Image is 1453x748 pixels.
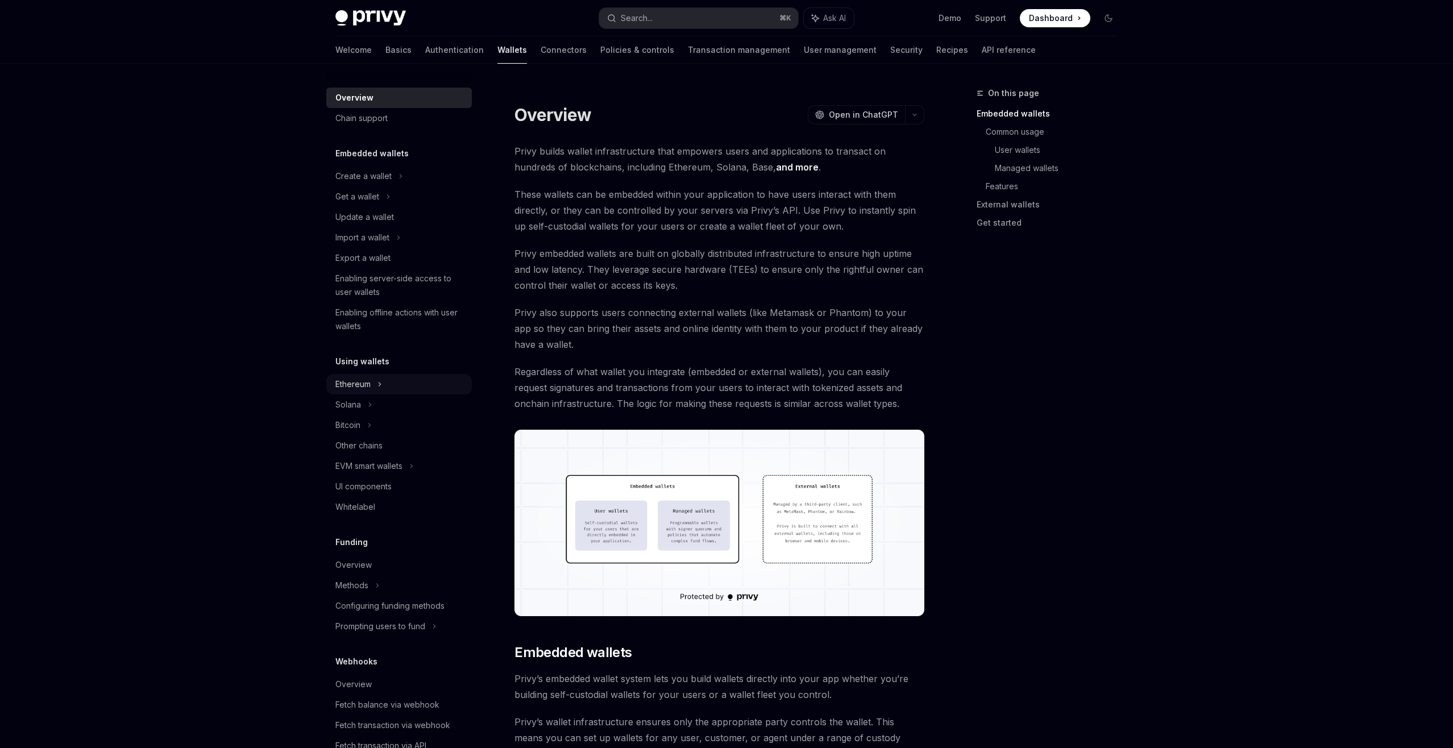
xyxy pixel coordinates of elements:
[1029,13,1073,24] span: Dashboard
[541,36,587,64] a: Connectors
[326,695,472,715] a: Fetch balance via webhook
[335,459,402,473] div: EVM smart wallets
[982,36,1036,64] a: API reference
[335,418,360,432] div: Bitcoin
[975,13,1006,24] a: Support
[335,377,371,391] div: Ethereum
[514,430,924,616] img: images/walletoverview.png
[1099,9,1118,27] button: Toggle dark mode
[335,147,409,160] h5: Embedded wallets
[326,207,472,227] a: Update a wallet
[936,36,968,64] a: Recipes
[335,599,445,613] div: Configuring funding methods
[1020,9,1090,27] a: Dashboard
[326,596,472,616] a: Configuring funding methods
[514,364,924,412] span: Regardless of what wallet you integrate (embedded or external wallets), you can easily request si...
[326,248,472,268] a: Export a wallet
[335,210,394,224] div: Update a wallet
[335,91,373,105] div: Overview
[335,231,389,244] div: Import a wallet
[335,251,391,265] div: Export a wallet
[986,123,1127,141] a: Common usage
[995,159,1127,177] a: Managed wallets
[779,14,791,23] span: ⌘ K
[514,186,924,234] span: These wallets can be embedded within your application to have users interact with them directly, ...
[335,398,361,412] div: Solana
[808,105,905,124] button: Open in ChatGPT
[823,13,846,24] span: Ask AI
[995,141,1127,159] a: User wallets
[326,302,472,336] a: Enabling offline actions with user wallets
[829,109,898,120] span: Open in ChatGPT
[335,698,439,712] div: Fetch balance via webhook
[988,86,1039,100] span: On this page
[335,655,377,668] h5: Webhooks
[335,678,372,691] div: Overview
[326,674,472,695] a: Overview
[326,108,472,128] a: Chain support
[335,620,425,633] div: Prompting users to fund
[326,88,472,108] a: Overview
[977,196,1127,214] a: External wallets
[326,715,472,735] a: Fetch transaction via webhook
[977,214,1127,232] a: Get started
[986,177,1127,196] a: Features
[621,11,653,25] div: Search...
[514,305,924,352] span: Privy also supports users connecting external wallets (like Metamask or Phantom) to your app so t...
[335,306,465,333] div: Enabling offline actions with user wallets
[939,13,961,24] a: Demo
[514,671,924,703] span: Privy’s embedded wallet system lets you build wallets directly into your app whether you’re build...
[335,355,389,368] h5: Using wallets
[335,272,465,299] div: Enabling server-side access to user wallets
[804,36,877,64] a: User management
[977,105,1127,123] a: Embedded wallets
[335,558,372,572] div: Overview
[804,8,854,28] button: Ask AI
[326,555,472,575] a: Overview
[425,36,484,64] a: Authentication
[335,579,368,592] div: Methods
[335,500,375,514] div: Whitelabel
[776,161,819,173] a: and more
[326,268,472,302] a: Enabling server-side access to user wallets
[335,190,379,203] div: Get a wallet
[497,36,527,64] a: Wallets
[688,36,790,64] a: Transaction management
[335,111,388,125] div: Chain support
[335,535,368,549] h5: Funding
[335,36,372,64] a: Welcome
[335,10,406,26] img: dark logo
[335,718,450,732] div: Fetch transaction via webhook
[335,439,383,452] div: Other chains
[599,8,798,28] button: Search...⌘K
[326,497,472,517] a: Whitelabel
[890,36,923,64] a: Security
[514,143,924,175] span: Privy builds wallet infrastructure that empowers users and applications to transact on hundreds o...
[326,476,472,497] a: UI components
[326,435,472,456] a: Other chains
[514,105,591,125] h1: Overview
[514,643,632,662] span: Embedded wallets
[335,169,392,183] div: Create a wallet
[335,480,392,493] div: UI components
[514,246,924,293] span: Privy embedded wallets are built on globally distributed infrastructure to ensure high uptime and...
[600,36,674,64] a: Policies & controls
[385,36,412,64] a: Basics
